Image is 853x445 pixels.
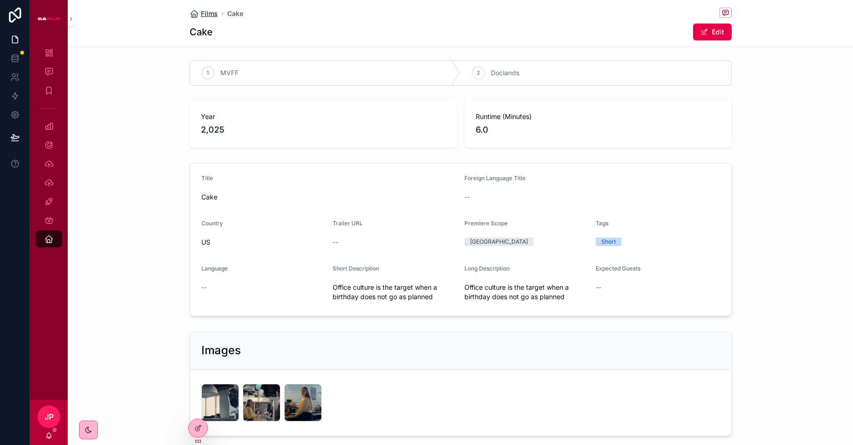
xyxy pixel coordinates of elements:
span: Tags [596,220,608,227]
span: JP [45,411,54,422]
span: Cake [201,192,457,202]
span: Expected Guests [596,265,640,272]
span: -- [333,238,338,247]
span: 2,025 [201,123,446,136]
span: 1 [207,69,209,77]
div: [GEOGRAPHIC_DATA] [470,238,528,246]
span: -- [464,192,470,202]
a: Cake [227,9,243,18]
span: Country [201,220,223,227]
span: Films [201,9,218,18]
div: Short [601,238,616,246]
span: Year [201,112,446,121]
span: Title [201,175,213,182]
span: 2 [477,69,480,77]
span: Long Description [464,265,510,272]
span: Language [201,265,228,272]
img: App logo [38,11,60,26]
span: Office culture is the target when a birthday does not go as planned [333,283,457,302]
span: 6.0 [476,123,720,136]
h1: Cake [190,25,213,39]
span: US [201,238,326,247]
span: -- [201,283,207,292]
span: -- [596,283,601,292]
span: Premiere Scope [464,220,508,227]
span: Foreign Language Title [464,175,526,182]
span: Runtime (Minutes) [476,112,720,121]
span: Short Description [333,265,379,272]
span: Trailer URL [333,220,363,227]
a: Films [190,9,218,18]
h2: Images [201,343,241,358]
button: Edit [693,24,732,40]
div: scrollable content [30,38,68,260]
span: MVFF [220,68,239,78]
span: Doclands [491,68,519,78]
span: Office culture is the target when a birthday does not go as planned [464,283,589,302]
